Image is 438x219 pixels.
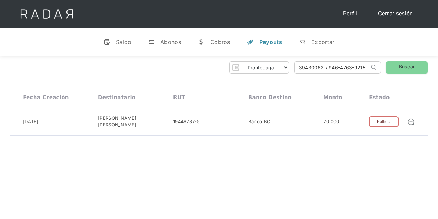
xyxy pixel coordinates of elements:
[210,39,230,45] div: Cobros
[386,61,428,74] a: Buscar
[98,115,173,128] div: [PERSON_NAME] [PERSON_NAME]
[248,94,292,101] div: Banco destino
[173,94,185,101] div: RUT
[311,39,334,45] div: Exportar
[173,118,200,125] div: 19449237-5
[299,39,306,45] div: n
[229,61,289,74] form: Form
[198,39,205,45] div: w
[248,118,272,125] div: Banco BCI
[98,94,135,101] div: Destinatario
[116,39,132,45] div: Saldo
[160,39,181,45] div: Abonos
[23,118,38,125] div: [DATE]
[323,94,342,101] div: Monto
[371,7,420,20] a: Cerrar sesión
[247,39,254,45] div: y
[148,39,155,45] div: t
[104,39,110,45] div: v
[369,116,398,127] div: Fallido
[336,7,364,20] a: Perfil
[323,118,339,125] div: 20.000
[407,118,415,126] img: Detalle
[23,94,69,101] div: Fecha creación
[369,94,390,101] div: Estado
[295,62,369,73] input: Busca por ID
[259,39,282,45] div: Payouts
